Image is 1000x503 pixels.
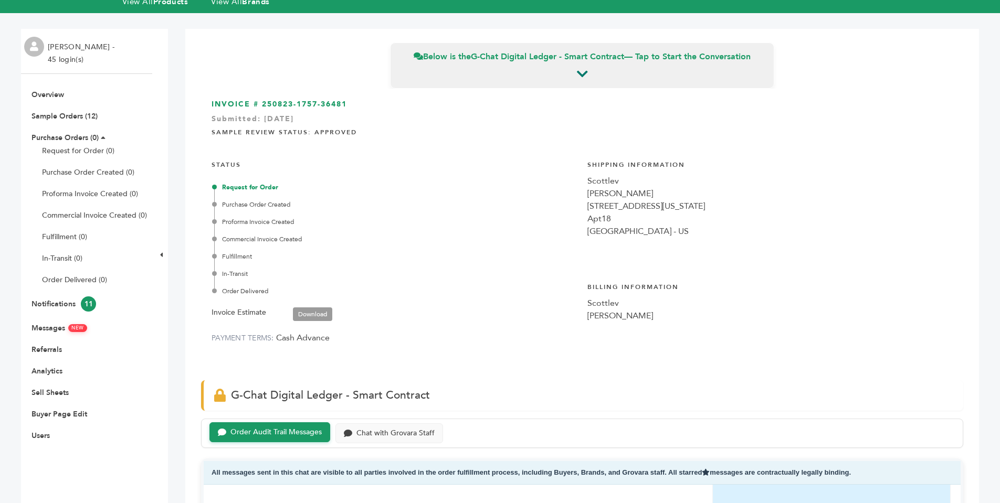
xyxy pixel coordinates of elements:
[68,324,87,332] span: NEW
[31,323,87,333] a: MessagesNEW
[471,51,624,62] strong: G-Chat Digital Ledger - Smart Contract
[214,217,577,227] div: Proforma Invoice Created
[356,429,435,438] div: Chat with Grovara Staff
[587,309,953,322] div: [PERSON_NAME]
[42,232,87,242] a: Fulfillment (0)
[414,51,751,62] span: Below is the — Tap to Start the Conversation
[587,275,953,297] h4: Billing Information
[214,269,577,279] div: In-Transit
[42,275,107,285] a: Order Delivered (0)
[212,114,953,130] div: Submitted: [DATE]
[231,388,430,403] span: G-Chat Digital Ledger - Smart Contract
[31,388,69,398] a: Sell Sheets
[587,200,953,212] div: [STREET_ADDRESS][US_STATE]
[587,212,953,225] div: Apt18
[204,461,961,485] div: All messages sent in this chat are visible to all parties involved in the order fulfillment proce...
[212,120,953,142] h4: Sample Review Status: Approved
[276,332,330,344] span: Cash Advance
[42,146,114,156] a: Request for Order (0)
[214,286,577,296] div: Order Delivered
[31,111,98,121] a: Sample Orders (12)
[587,297,953,309] div: Scottlev
[212,306,266,319] label: Invoice Estimate
[214,252,577,261] div: Fulfillment
[31,90,64,100] a: Overview
[31,366,62,376] a: Analytics
[24,37,44,57] img: profile.png
[31,345,62,355] a: Referrals
[81,296,96,312] span: 11
[42,167,134,177] a: Purchase Order Created (0)
[214,234,577,244] div: Commercial Invoice Created
[214,183,577,192] div: Request for Order
[42,210,147,220] a: Commercial Invoice Created (0)
[42,189,138,199] a: Proforma Invoice Created (0)
[212,333,274,343] label: PAYMENT TERMS:
[212,153,577,175] h4: STATUS
[31,431,50,441] a: Users
[31,409,87,419] a: Buyer Page Edit
[587,187,953,200] div: [PERSON_NAME]
[587,225,953,238] div: [GEOGRAPHIC_DATA] - US
[31,299,96,309] a: Notifications11
[587,153,953,175] h4: Shipping Information
[212,99,953,110] h3: INVOICE # 250823-1757-36481
[214,200,577,209] div: Purchase Order Created
[587,175,953,187] div: Scottlev
[230,428,322,437] div: Order Audit Trail Messages
[293,307,332,321] a: Download
[31,133,99,143] a: Purchase Orders (0)
[42,253,82,263] a: In-Transit (0)
[48,41,117,66] li: [PERSON_NAME] - 45 login(s)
